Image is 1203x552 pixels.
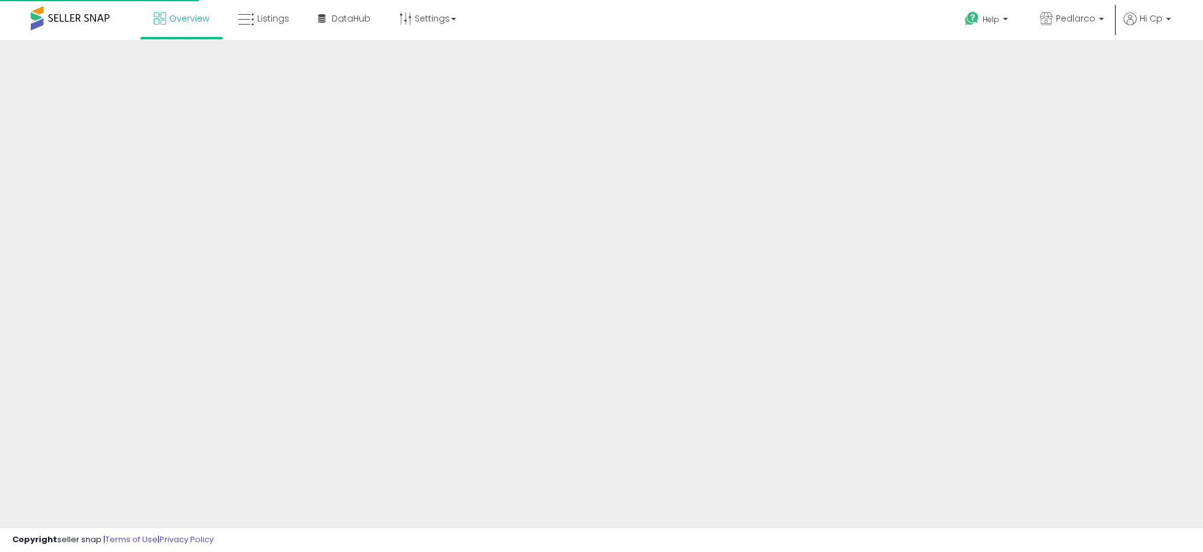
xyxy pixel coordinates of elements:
[1124,12,1171,40] a: Hi Cp
[964,11,980,26] i: Get Help
[332,12,370,25] span: DataHub
[983,14,999,25] span: Help
[12,534,214,546] div: seller snap | |
[1056,12,1095,25] span: Pedlarco
[955,2,1020,40] a: Help
[169,12,209,25] span: Overview
[257,12,289,25] span: Listings
[159,534,214,545] a: Privacy Policy
[1140,12,1162,25] span: Hi Cp
[12,534,57,545] strong: Copyright
[105,534,158,545] a: Terms of Use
